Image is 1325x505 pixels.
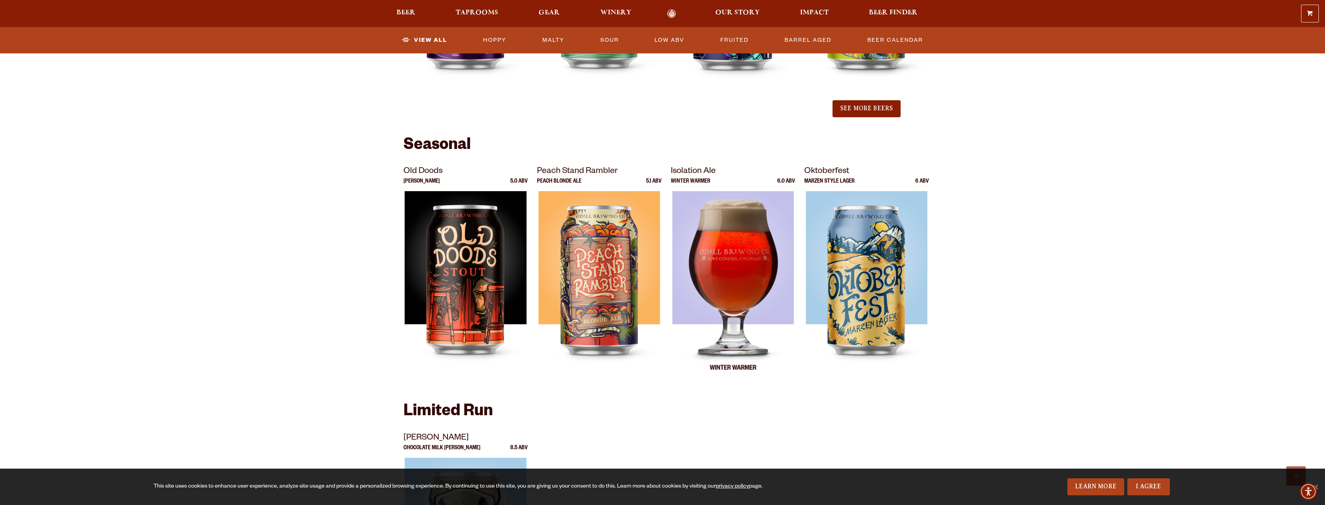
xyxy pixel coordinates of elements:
[537,165,662,385] a: Peach Stand Rambler Peach Blonde Ale 5.1 ABV Peach Stand Rambler Peach Stand Rambler
[403,431,528,445] p: [PERSON_NAME]
[595,9,636,18] a: Winery
[1127,478,1170,495] a: I Agree
[804,165,929,385] a: Oktoberfest Marzen Style Lager 6 ABV Oktoberfest Oktoberfest
[781,31,834,49] a: Barrel Aged
[915,179,929,191] p: 6 ABV
[510,445,528,458] p: 8.5 ABV
[403,165,528,179] p: Old Doods
[597,31,622,49] a: Sour
[717,31,752,49] a: Fruited
[537,179,581,191] p: Peach Blonde Ale
[403,179,440,191] p: [PERSON_NAME]
[403,445,480,458] p: Chocolate Milk [PERSON_NAME]
[1286,466,1306,486] a: Scroll to top
[451,9,503,18] a: Taprooms
[456,10,498,16] span: Taprooms
[671,165,795,385] a: Isolation Ale Winter Warmer 6.0 ABV Isolation Ale Isolation Ale
[537,165,662,179] p: Peach Stand Rambler
[672,191,794,385] img: Isolation Ale
[480,31,509,49] a: Hoppy
[806,191,927,385] img: Oktoberfest
[715,10,760,16] span: Our Story
[533,9,565,18] a: Gear
[671,165,795,179] p: Isolation Ale
[710,9,765,18] a: Our Story
[864,9,923,18] a: Beer Finder
[1300,483,1317,500] div: Accessibility Menu
[392,9,421,18] a: Beer
[804,179,855,191] p: Marzen Style Lager
[1067,478,1124,495] a: Learn More
[539,191,660,385] img: Peach Stand Rambler
[869,10,918,16] span: Beer Finder
[403,137,922,156] h2: Seasonal
[399,31,450,49] a: View All
[777,179,795,191] p: 6.0 ABV
[833,100,901,117] button: See More Beers
[154,483,925,491] div: This site uses cookies to enhance user experience, analyze site usage and provide a personalized ...
[600,10,631,16] span: Winery
[657,9,686,18] a: Odell Home
[804,165,929,179] p: Oktoberfest
[795,9,834,18] a: Impact
[403,403,922,422] h2: Limited Run
[397,10,415,16] span: Beer
[671,179,710,191] p: Winter Warmer
[716,484,749,490] a: privacy policy
[403,165,528,385] a: Old Doods [PERSON_NAME] 5.0 ABV Old Doods Old Doods
[539,10,560,16] span: Gear
[539,31,568,49] a: Malty
[646,179,662,191] p: 5.1 ABV
[510,179,528,191] p: 5.0 ABV
[405,191,526,385] img: Old Doods
[651,31,687,49] a: Low ABV
[864,31,926,49] a: Beer Calendar
[800,10,829,16] span: Impact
